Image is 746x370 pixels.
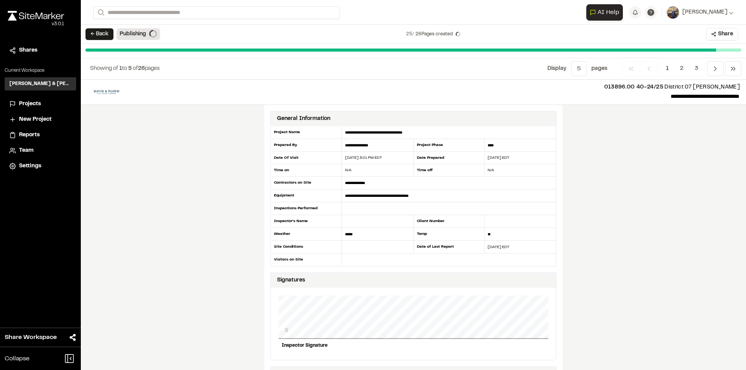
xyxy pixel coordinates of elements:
[19,115,52,124] span: New Project
[485,167,556,173] div: N/A
[277,276,305,285] div: Signatures
[682,8,727,17] span: [PERSON_NAME]
[93,6,107,19] button: Search
[413,164,485,177] div: Time off
[119,66,122,71] span: 1
[586,4,626,21] div: Open AI Assistant
[19,131,40,139] span: Reports
[485,155,556,161] div: [DATE] EDT
[270,254,342,266] div: Visitors on Site
[5,354,30,363] span: Collapse
[689,61,704,76] span: 3
[660,61,675,76] span: 1
[9,46,71,55] a: Shares
[413,139,485,152] div: Project Phase
[85,28,113,40] button: ← Back
[342,167,413,173] div: N/A
[117,28,160,40] div: Publishing
[547,64,566,73] p: Display
[623,61,741,76] nav: Navigation
[667,6,734,19] button: [PERSON_NAME]
[270,215,342,228] div: Inspector's Name
[706,28,738,40] button: Share
[413,228,485,241] div: Temp
[270,202,342,215] div: Inspections Performed
[132,83,740,92] p: District 07 [PERSON_NAME]
[9,162,71,170] a: Settings
[9,115,71,124] a: New Project
[277,115,330,123] div: General Information
[19,162,41,170] span: Settings
[413,241,485,254] div: Date of Last Report
[90,66,119,71] span: Showing of
[9,146,71,155] a: Team
[270,164,342,177] div: Time on
[90,64,160,73] p: to of pages
[138,66,145,71] span: 26
[674,61,689,76] span: 2
[279,339,548,352] div: Inspector Signature
[8,11,64,21] img: rebrand.png
[413,152,485,164] div: Date Prepared
[571,61,587,76] button: 5
[270,177,342,189] div: Contractors on Site
[285,299,288,335] p: X
[87,86,126,98] img: file
[19,100,41,108] span: Projects
[667,6,679,19] img: User
[485,244,556,250] div: [DATE] EDT
[342,155,413,161] div: [DATE] 3:01 PM EDT
[270,152,342,164] div: Date Of Visit
[8,21,64,28] div: Oh geez...please don't...
[9,80,71,87] h3: [PERSON_NAME] & [PERSON_NAME] Inc.
[604,85,663,90] span: 013896.00 40-24/25
[19,146,33,155] span: Team
[270,241,342,254] div: Site Conditions
[598,8,619,17] span: AI Help
[128,66,132,71] span: 5
[586,4,623,21] button: Open AI Assistant
[415,31,453,38] span: 26 Pages created
[591,64,607,73] p: page s
[5,67,76,74] p: Current Workspace
[270,126,342,139] div: Project Name
[19,46,37,55] span: Shares
[9,131,71,139] a: Reports
[270,139,342,152] div: Prepared By
[9,100,71,108] a: Projects
[406,31,453,38] p: 25 /
[270,189,342,202] div: Equipment
[413,215,485,228] div: Client Number
[5,333,57,342] span: Share Workspace
[270,228,342,241] div: Weather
